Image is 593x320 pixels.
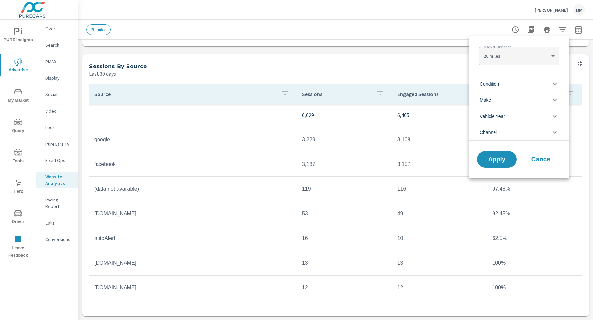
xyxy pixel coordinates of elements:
[477,151,517,168] button: Apply
[528,156,555,162] span: Cancel
[480,108,505,124] span: Vehicle Year
[479,49,559,63] div: 20 miles
[522,151,561,168] button: Cancel
[484,53,549,59] p: 20 miles
[484,156,510,162] span: Apply
[480,124,497,140] span: Channel
[469,73,569,143] ul: filter options
[480,76,499,92] span: Condition
[480,92,491,108] span: Make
